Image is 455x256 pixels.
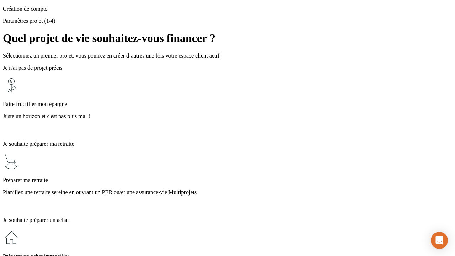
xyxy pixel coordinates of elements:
[3,141,452,147] p: Je souhaite préparer ma retraite
[3,65,452,71] p: Je n'ai pas de projet précis
[3,177,452,183] p: Préparer ma retraite
[3,217,452,223] p: Je souhaite préparer un achat
[3,101,452,107] p: Faire fructifier mon épargne
[3,18,452,24] p: Paramètres projet (1/4)
[3,32,452,45] h1: Quel projet de vie souhaitez-vous financer ?
[3,189,452,196] p: Planifiez une retraite sereine en ouvrant un PER ou/et une assurance-vie Multiprojets
[3,53,221,59] span: Sélectionnez un premier projet, vous pourrez en créer d’autres une fois votre espace client actif.
[431,232,448,249] div: Open Intercom Messenger
[3,113,452,119] p: Juste un horizon et c'est pas plus mal !
[3,6,452,12] p: Création de compte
